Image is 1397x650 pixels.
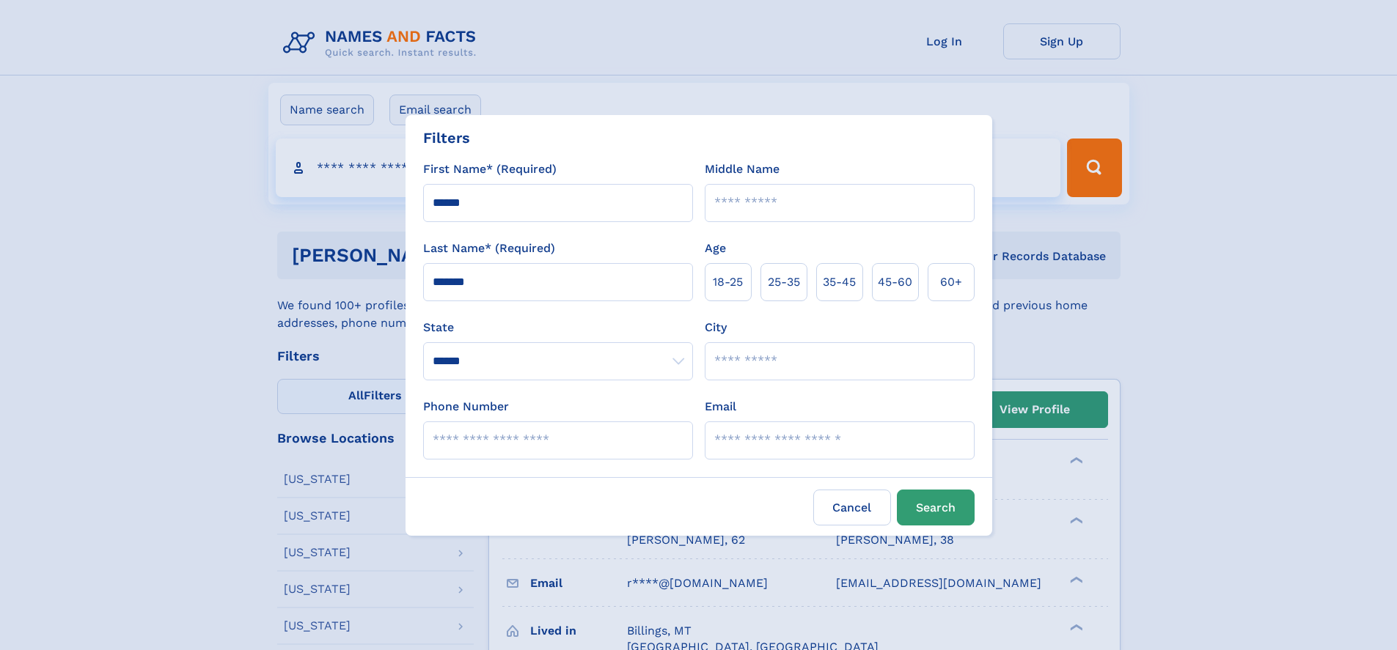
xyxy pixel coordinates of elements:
[423,240,555,257] label: Last Name* (Required)
[423,398,509,416] label: Phone Number
[878,273,912,291] span: 45‑60
[823,273,856,291] span: 35‑45
[940,273,962,291] span: 60+
[713,273,743,291] span: 18‑25
[813,490,891,525] label: Cancel
[423,160,557,178] label: First Name* (Required)
[768,273,800,291] span: 25‑35
[423,319,693,336] label: State
[705,160,780,178] label: Middle Name
[705,398,736,416] label: Email
[705,240,726,257] label: Age
[897,490,975,525] button: Search
[705,319,727,336] label: City
[423,127,470,149] div: Filters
